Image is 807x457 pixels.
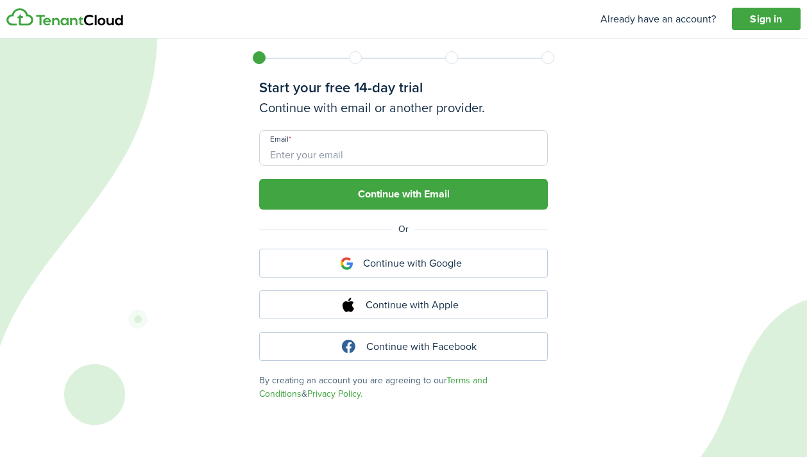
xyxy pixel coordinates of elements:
[259,290,548,319] button: Continue with Apple
[6,8,123,26] img: Logo
[259,179,548,210] button: Continue with Email
[340,257,353,270] img: icon-google
[259,332,548,361] button: Continue with Facebook
[732,8,801,31] a: Sign in
[259,130,548,166] input: Enter your email
[259,98,548,117] h3: Continue with email or another provider.
[259,77,423,98] auth-signup-title: Start your free 14-day trial
[259,374,548,401] terms: By creating an account you are agreeing to our &
[259,374,488,401] a: Terms and Conditions
[259,249,548,278] button: Continue with Google
[392,216,415,242] span: Or
[600,12,716,27] p: Already have an account?
[307,387,362,401] a: Privacy Policy.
